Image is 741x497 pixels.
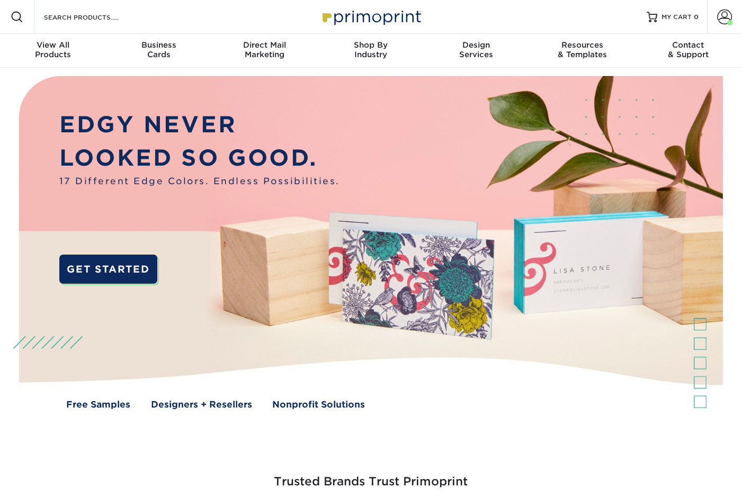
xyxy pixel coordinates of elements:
div: Services [423,40,529,59]
input: SEARCH PRODUCTS..... [43,11,146,23]
a: DesignServices [423,34,529,68]
span: 0 [694,13,699,21]
div: & Templates [529,40,635,59]
a: GET STARTED [59,255,157,284]
span: 17 Different Edge Colors. Endless Possibilities. [59,175,340,188]
a: Resources& Templates [529,34,635,68]
a: Direct MailMarketing [212,34,318,68]
span: Business [106,40,212,50]
a: Contact& Support [635,34,741,68]
p: EDGY NEVER [59,108,340,141]
a: Designers + Resellers [151,398,252,411]
div: & Support [635,40,741,59]
p: LOOKED SO GOOD. [59,141,340,175]
img: Primoprint [318,5,424,28]
span: Shop By [318,40,424,50]
span: Direct Mail [212,40,318,50]
span: MY CART [662,13,692,22]
a: Shop ByIndustry [318,34,424,68]
a: Free Samples [66,398,130,411]
span: Contact [635,40,741,50]
div: Industry [318,40,424,59]
span: Design [423,40,529,50]
div: Cards [106,40,212,59]
div: Marketing [212,40,318,59]
a: BusinessCards [106,34,212,68]
a: Nonprofit Solutions [272,398,365,411]
span: Resources [529,40,635,50]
